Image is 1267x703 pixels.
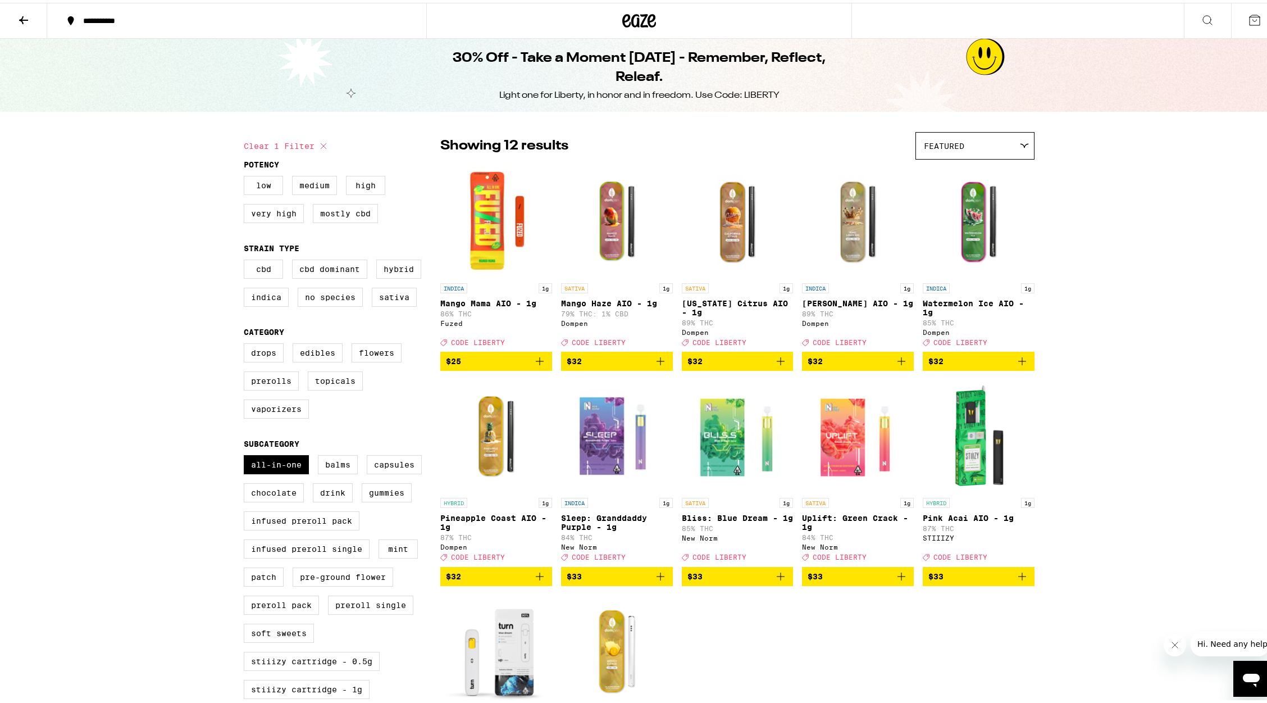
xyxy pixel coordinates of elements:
[802,162,914,349] a: Open page for King Louis XIII AIO - 1g from Dompen
[440,377,552,564] a: Open page for Pineapple Coast AIO - 1g from Dompen
[539,495,552,505] p: 1g
[561,541,673,548] div: New Norm
[802,531,914,538] p: 84% THC
[244,621,314,640] label: Soft Sweets
[802,307,914,315] p: 89% THC
[561,531,673,538] p: 84% THC
[244,157,279,166] legend: Potency
[802,280,829,291] p: INDICA
[923,495,950,505] p: HYBRID
[244,649,380,668] label: STIIIZY Cartridge - 0.5g
[440,531,552,538] p: 87% THC
[682,522,794,529] p: 85% THC
[682,162,794,349] a: Open page for California Citrus AIO - 1g from Dompen
[808,354,823,363] span: $32
[298,285,363,304] label: No Species
[244,537,370,556] label: Infused Preroll Single
[440,307,552,315] p: 86% THC
[244,480,304,500] label: Chocolate
[372,285,417,304] label: Sativa
[440,134,568,153] p: Showing 12 results
[561,296,673,305] p: Mango Haze AIO - 1g
[362,480,412,500] label: Gummies
[802,377,914,564] a: Open page for Uplift: Green Crack - 1g from New Norm
[802,349,914,368] button: Add to bag
[561,317,673,324] div: Dompen
[923,377,1034,564] a: Open page for Pink Acai AIO - 1g from STIIIZY
[682,511,794,520] p: Bliss: Blue Dream - 1g
[802,541,914,548] div: New Norm
[802,377,914,489] img: New Norm - Uplift: Green Crack - 1g
[244,285,289,304] label: Indica
[780,495,793,505] p: 1g
[561,307,673,315] p: 79% THC: 1% CBD
[692,336,746,343] span: CODE LIBERTY
[923,296,1034,314] p: Watermelon Ice AIO - 1g
[561,564,673,583] button: Add to bag
[367,452,422,471] label: Capsules
[567,354,582,363] span: $32
[292,257,367,276] label: CBD Dominant
[928,354,944,363] span: $32
[244,257,283,276] label: CBD
[682,377,794,564] a: Open page for Bliss: Blue Dream - 1g from New Norm
[561,162,673,349] a: Open page for Mango Haze AIO - 1g from Dompen
[244,437,299,446] legend: Subcategory
[440,541,552,548] div: Dompen
[244,593,319,612] label: Preroll Pack
[244,452,309,471] label: All-In-One
[539,280,552,291] p: 1g
[446,354,461,363] span: $25
[682,162,794,275] img: Dompen - California Citrus AIO - 1g
[244,201,304,220] label: Very High
[923,377,1034,489] img: STIIIZY - Pink Acai AIO - 1g
[802,317,914,324] div: Dompen
[440,349,552,368] button: Add to bag
[923,326,1034,333] div: Dompen
[440,564,552,583] button: Add to bag
[328,593,413,612] label: Preroll Single
[293,341,343,360] label: Edibles
[435,46,844,84] h1: 30% Off - Take a Moment [DATE] - Remember, Reflect, Releaf.
[933,336,987,343] span: CODE LIBERTY
[923,522,1034,529] p: 87% THC
[659,280,673,291] p: 1g
[687,569,703,578] span: $33
[659,495,673,505] p: 1g
[924,139,964,148] span: Featured
[1021,280,1034,291] p: 1g
[440,377,552,489] img: Dompen - Pineapple Coast AIO - 1g
[923,532,1034,539] div: STIIIZY
[933,551,987,559] span: CODE LIBERTY
[313,201,378,220] label: Mostly CBD
[440,495,467,505] p: HYBRID
[572,336,626,343] span: CODE LIBERTY
[561,377,673,564] a: Open page for Sleep: Granddaddy Purple - 1g from New Norm
[900,280,914,291] p: 1g
[682,296,794,314] p: [US_STATE] Citrus AIO - 1g
[923,349,1034,368] button: Add to bag
[561,377,673,489] img: New Norm - Sleep: Granddaddy Purple - 1g
[440,296,552,305] p: Mango Mama AIO - 1g
[244,565,284,584] label: Patch
[244,369,299,388] label: Prerolls
[446,569,461,578] span: $32
[923,280,950,291] p: INDICA
[499,87,780,99] div: Light one for Liberty, in honor and in freedom. Use Code: LIBERTY
[440,162,552,275] img: Fuzed - Mango Mama AIO - 1g
[346,173,385,192] label: High
[802,162,914,275] img: Dompen - King Louis XIII AIO - 1g
[244,325,284,334] legend: Category
[244,397,309,416] label: Vaporizers
[692,551,746,559] span: CODE LIBERTY
[308,369,363,388] label: Topicals
[682,349,794,368] button: Add to bag
[244,241,299,250] legend: Strain Type
[292,173,337,192] label: Medium
[244,677,370,696] label: STIIIZY Cartridge - 1g
[682,377,794,489] img: New Norm - Bliss: Blue Dream - 1g
[682,564,794,583] button: Add to bag
[561,511,673,529] p: Sleep: Granddaddy Purple - 1g
[561,162,673,275] img: Dompen - Mango Haze AIO - 1g
[808,569,823,578] span: $33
